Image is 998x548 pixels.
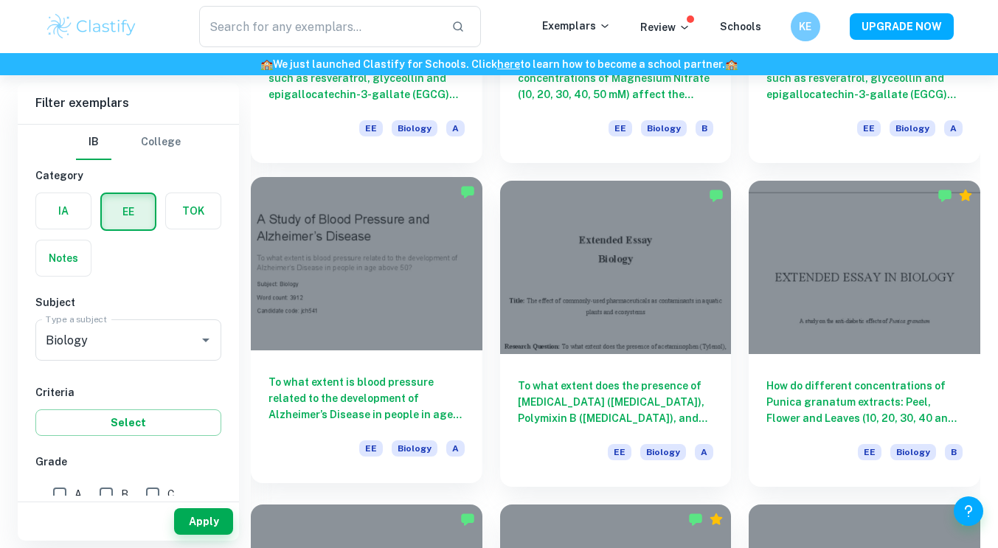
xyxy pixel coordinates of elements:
div: Premium [709,512,724,527]
h6: We just launched Clastify for Schools. Click to learn how to become a school partner. [3,56,995,72]
button: IB [76,125,111,160]
img: Marked [460,184,475,199]
a: here [497,58,520,70]
img: Marked [938,188,952,203]
input: Search for any exemplars... [199,6,440,47]
button: Select [35,409,221,436]
span: Biology [392,440,437,457]
h6: How do different concentrations of Punica granatum extracts: Peel, Flower and Leaves (10, 20, 30,... [766,378,963,426]
h6: Category [35,167,221,184]
span: A [944,120,963,136]
button: Notes [36,240,91,276]
button: IA [36,193,91,229]
h6: To what extent do different concentrations of Magnesium Nitrate (10, 20, 30, 40, 50 mM) affect th... [518,54,714,103]
h6: Filter exemplars [18,83,239,124]
button: Help and Feedback [954,496,983,526]
span: 🏫 [725,58,738,70]
a: Schools [720,21,761,32]
span: A [446,120,465,136]
span: C [167,486,175,502]
span: Biology [890,120,935,136]
img: Marked [460,512,475,527]
img: Clastify logo [45,12,139,41]
p: Review [640,19,690,35]
span: Biology [890,444,936,460]
span: EE [359,440,383,457]
span: B [696,120,713,136]
p: Exemplars [542,18,611,34]
div: Premium [958,188,973,203]
img: Marked [709,188,724,203]
button: TOK [166,193,221,229]
a: To what extent does the presence of [MEDICAL_DATA] ([MEDICAL_DATA]), Polymixin B ([MEDICAL_DATA])... [500,181,732,487]
div: Filter type choice [76,125,181,160]
span: EE [858,444,881,460]
h6: Criteria [35,384,221,400]
button: Open [195,330,216,350]
span: A [74,486,82,502]
span: B [121,486,128,502]
h6: To what extent does the presence of [MEDICAL_DATA] ([MEDICAL_DATA]), Polymixin B ([MEDICAL_DATA])... [518,378,714,426]
span: A [695,444,713,460]
span: EE [359,120,383,136]
h6: Subject [35,294,221,311]
h6: To what extent do phytochemicals such as resveratrol, glyceollin and epigallocatechin-3-gallate (... [766,54,963,103]
img: Marked [688,512,703,527]
span: EE [608,444,631,460]
span: B [945,444,963,460]
h6: KE [797,18,814,35]
button: UPGRADE NOW [850,13,954,40]
a: To what extent is blood pressure related to the development of Alzheimer’s Disease in people in a... [251,181,482,487]
h6: Grade [35,454,221,470]
button: College [141,125,181,160]
span: EE [609,120,632,136]
button: EE [102,194,155,229]
span: Biology [640,444,686,460]
span: Biology [392,120,437,136]
span: A [446,440,465,457]
h6: To what extent do phytochemicals such as resveratrol, glyceollin and epigallocatechin-3-gallate (... [268,54,465,103]
button: Apply [174,508,233,535]
h6: To what extent is blood pressure related to the development of Alzheimer’s Disease in people in a... [268,374,465,423]
a: How do different concentrations of Punica granatum extracts: Peel, Flower and Leaves (10, 20, 30,... [749,181,980,487]
span: Biology [641,120,687,136]
label: Type a subject [46,313,107,325]
span: EE [857,120,881,136]
button: KE [791,12,820,41]
span: 🏫 [260,58,273,70]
